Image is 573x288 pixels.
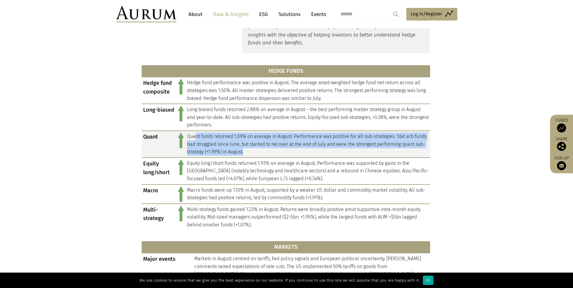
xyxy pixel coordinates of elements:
[185,9,205,20] a: About
[116,6,176,22] img: Aurum
[142,204,176,230] td: Multi-strategy
[210,9,252,20] a: Data & Insights
[423,276,433,285] div: Ok
[411,10,442,18] span: Log in/Register
[557,142,566,151] img: Share this post
[557,161,566,170] img: Sign up to our newsletter
[142,65,430,77] th: HEDGE FUNDS
[557,123,566,133] img: Access Funds
[185,77,430,104] td: Hedge fund performance was positive in August. The average asset-weighted hedge fund net return a...
[308,9,326,20] a: Events
[553,118,570,133] a: Funds
[185,158,430,184] td: Equity long/short funds returned 1.93% on average in August. Performance was supported by gains i...
[553,137,570,151] div: Share
[142,77,176,104] td: Hedge fund composite
[185,184,430,204] td: Macro funds were up 1.10% in August, supported by a weaker US dollar and commodity market volatil...
[406,8,457,21] a: Log in/Register
[142,241,430,253] th: MARKETS
[553,155,570,170] a: Sign up
[142,253,178,287] td: Major events
[256,9,271,20] a: ESG
[275,9,304,20] a: Solutions
[142,131,176,158] td: Quant
[142,104,176,131] td: Long-biased
[185,204,430,230] td: Multi-strategy funds gained 1.23% in August. Returns were broadly positive amid supportive intra-...
[193,253,430,287] td: Markets in August centred on tariffs, Fed policy signals and European political uncertainty. [PER...
[248,16,420,46] em: Aurum conducts extensive research and analysis on hedge funds and hedge fund industry trends. Thi...
[142,158,176,184] td: Equity long/short
[142,184,176,204] td: Macro
[185,104,430,131] td: Long biased funds returned 2.88% on average in August – the best performing master strategy group...
[185,131,430,158] td: Quant funds returned 1.09% on average in August. Performance was positive for all sub-strategies....
[390,8,402,20] input: Submit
